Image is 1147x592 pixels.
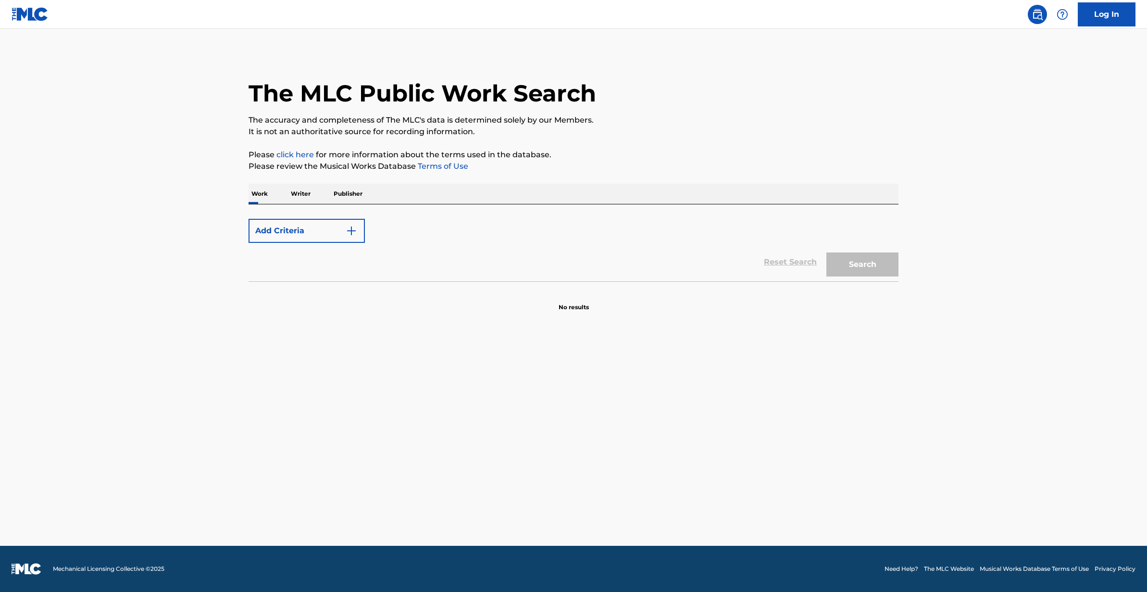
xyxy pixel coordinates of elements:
a: The MLC Website [924,565,974,573]
a: Need Help? [885,565,918,573]
p: The accuracy and completeness of The MLC's data is determined solely by our Members. [249,114,898,126]
p: Please for more information about the terms used in the database. [249,149,898,161]
img: help [1057,9,1068,20]
a: Musical Works Database Terms of Use [980,565,1089,573]
div: Help [1053,5,1072,24]
form: Search Form [249,214,898,281]
a: Public Search [1028,5,1047,24]
img: 9d2ae6d4665cec9f34b9.svg [346,225,357,237]
h1: The MLC Public Work Search [249,79,596,108]
a: Privacy Policy [1095,565,1135,573]
p: No results [559,291,589,312]
p: It is not an authoritative source for recording information. [249,126,898,138]
img: logo [12,563,41,575]
span: Mechanical Licensing Collective © 2025 [53,565,164,573]
button: Add Criteria [249,219,365,243]
p: Writer [288,184,313,204]
a: Log In [1078,2,1135,26]
img: search [1032,9,1043,20]
img: MLC Logo [12,7,49,21]
a: click here [276,150,314,159]
p: Work [249,184,271,204]
a: Terms of Use [416,162,468,171]
p: Please review the Musical Works Database [249,161,898,172]
p: Publisher [331,184,365,204]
